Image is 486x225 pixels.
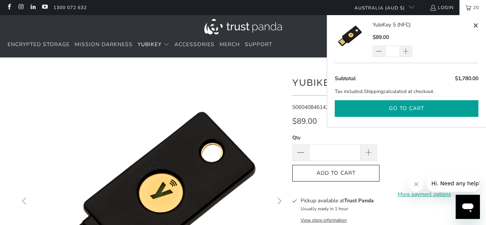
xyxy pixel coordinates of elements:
[301,197,374,205] h3: Pickup available at
[245,41,272,48] span: Support
[335,21,365,51] img: YubiKey 5 (NFC)
[344,197,374,204] b: Trust Panda
[373,21,471,29] a: YubiKey 5 (NFC)
[8,36,272,54] nav: Translation missing: en.navigation.header.main_nav
[219,41,240,48] span: Merch
[8,41,70,48] span: Encrypted Storage
[335,88,478,96] p: Tax included. calculated at checkout.
[174,36,215,54] a: Accessories
[174,41,215,48] span: Accessories
[5,5,55,11] span: Hi. Need any help?
[427,175,480,192] iframe: Message from company
[364,88,384,96] a: Shipping
[41,5,48,11] a: Trust Panda Australia on YouTube
[219,36,240,54] a: Merch
[335,75,356,82] span: Subtotal
[456,195,480,219] iframe: Button to launch messaging window
[8,36,70,54] a: Encrypted Storage
[138,36,169,54] summary: YubiKey
[300,170,372,177] span: Add to Cart
[409,177,424,192] iframe: Close message
[292,74,467,90] h1: YubiKey 5 (NFC)
[30,5,36,11] a: Trust Panda Australia on LinkedIn
[75,41,133,48] span: Mission Darkness
[335,21,373,57] a: YubiKey 5 (NFC)
[301,206,348,212] small: Usually ready in 1 hour
[17,5,24,11] a: Trust Panda Australia on Instagram
[292,116,317,126] span: $89.00
[245,36,272,54] a: Support
[301,217,347,223] button: View store information
[382,190,467,199] a: More payment options
[373,34,389,41] span: $89.00
[335,100,478,117] button: Go to cart
[53,3,87,12] a: 1300 072 632
[292,104,332,111] span: 5060408461426
[138,41,161,48] span: YubiKey
[292,165,379,182] button: Add to Cart
[455,75,478,82] span: $1,780.00
[6,5,12,11] a: Trust Panda Australia on Facebook
[75,36,133,54] a: Mission Darkness
[204,19,282,34] img: Trust Panda Australia
[292,133,377,142] label: Qty
[430,3,454,12] a: Login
